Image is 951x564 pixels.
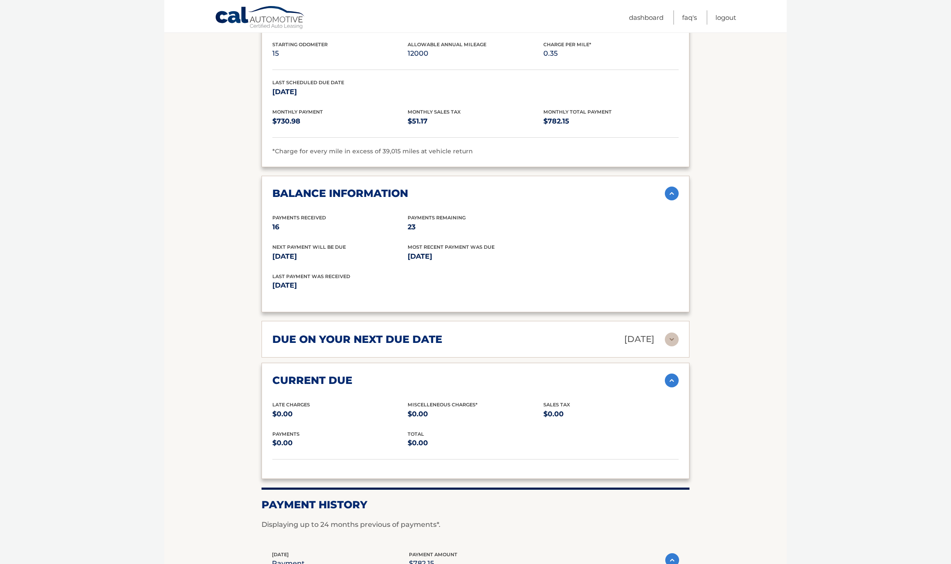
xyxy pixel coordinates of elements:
[408,408,543,420] p: $0.00
[408,48,543,60] p: 12000
[272,273,350,279] span: Last Payment was received
[665,374,679,387] img: accordion-active.svg
[272,333,442,346] h2: due on your next due date
[272,79,344,86] span: Last Scheduled Due Date
[262,520,689,530] p: Displaying up to 24 months previous of payments*.
[409,551,457,558] span: payment amount
[408,437,543,449] p: $0.00
[272,244,346,250] span: Next Payment will be due
[624,332,654,347] p: [DATE]
[272,86,408,98] p: [DATE]
[543,408,679,420] p: $0.00
[408,221,543,233] p: 23
[272,437,408,449] p: $0.00
[272,551,289,558] span: [DATE]
[408,402,478,408] span: Miscelleneous Charges*
[272,402,310,408] span: Late Charges
[665,333,679,346] img: accordion-rest.svg
[272,374,352,387] h2: current due
[272,250,408,263] p: [DATE]
[408,109,461,115] span: Monthly Sales Tax
[408,250,543,263] p: [DATE]
[272,109,323,115] span: Monthly Payment
[665,187,679,200] img: accordion-active.svg
[272,41,328,48] span: Starting Odometer
[543,48,679,60] p: 0.35
[262,498,689,511] h2: Payment History
[272,147,473,155] span: *Charge for every mile in excess of 39,015 miles at vehicle return
[543,115,679,127] p: $782.15
[272,279,475,292] p: [DATE]
[543,402,570,408] span: Sales Tax
[408,41,486,48] span: Allowable Annual Mileage
[215,6,306,31] a: Cal Automotive
[629,10,664,25] a: Dashboard
[408,215,466,221] span: Payments Remaining
[543,41,591,48] span: Charge Per Mile*
[272,408,408,420] p: $0.00
[272,431,300,437] span: payments
[272,48,408,60] p: 15
[272,187,408,200] h2: balance information
[272,221,408,233] p: 16
[715,10,736,25] a: Logout
[408,244,495,250] span: Most Recent Payment Was Due
[272,215,326,221] span: Payments Received
[408,115,543,127] p: $51.17
[408,431,424,437] span: total
[272,115,408,127] p: $730.98
[682,10,697,25] a: FAQ's
[543,109,612,115] span: Monthly Total Payment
